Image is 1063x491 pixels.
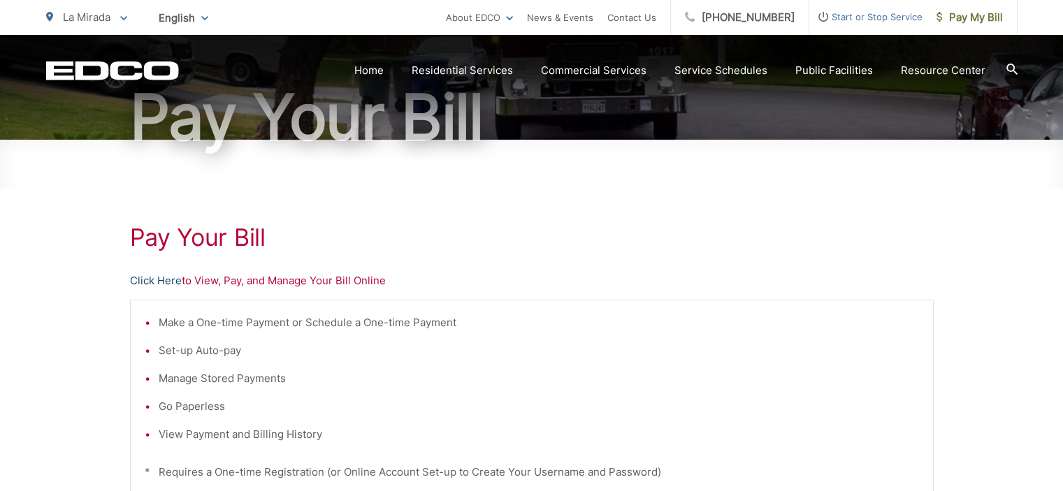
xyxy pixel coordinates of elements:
a: Click Here [130,272,182,289]
a: EDCD logo. Return to the homepage. [46,61,179,80]
p: to View, Pay, and Manage Your Bill Online [130,272,934,289]
a: Commercial Services [541,62,646,79]
li: Manage Stored Payments [159,370,919,387]
h1: Pay Your Bill [130,223,934,251]
li: View Payment and Billing History [159,426,919,443]
span: English [148,6,219,30]
h1: Pay Your Bill [46,82,1018,152]
a: Home [354,62,384,79]
a: News & Events [527,9,593,26]
a: Contact Us [607,9,656,26]
a: Resource Center [901,62,985,79]
span: Pay My Bill [937,9,1003,26]
li: Set-up Auto-pay [159,342,919,359]
p: * Requires a One-time Registration (or Online Account Set-up to Create Your Username and Password) [145,464,919,481]
li: Go Paperless [159,398,919,415]
a: Service Schedules [674,62,767,79]
a: About EDCO [446,9,513,26]
span: La Mirada [63,10,110,24]
li: Make a One-time Payment or Schedule a One-time Payment [159,314,919,331]
a: Public Facilities [795,62,873,79]
a: Residential Services [412,62,513,79]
